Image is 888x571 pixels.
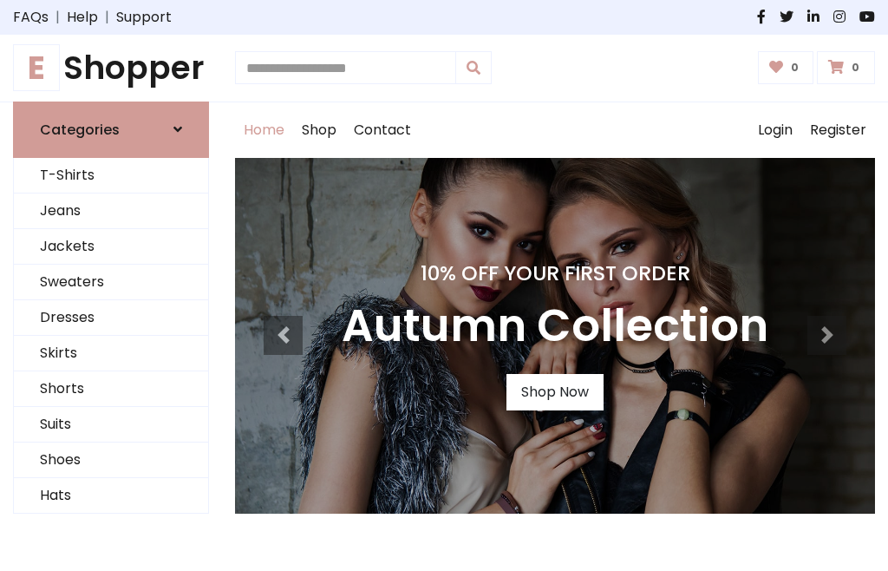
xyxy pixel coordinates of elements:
a: Sweaters [14,265,208,300]
a: Jackets [14,229,208,265]
a: T-Shirts [14,158,208,194]
a: FAQs [13,7,49,28]
span: | [98,7,116,28]
a: Help [67,7,98,28]
h6: Categories [40,121,120,138]
a: Jeans [14,194,208,229]
a: Hats [14,478,208,514]
a: Home [235,102,293,158]
a: Suits [14,407,208,443]
a: Register [801,102,875,158]
a: Shoes [14,443,208,478]
a: 0 [758,51,814,84]
h3: Autumn Collection [342,299,768,353]
a: Dresses [14,300,208,336]
span: 0 [847,60,864,75]
a: Shorts [14,371,208,407]
span: E [13,44,60,91]
a: Shop [293,102,345,158]
a: EShopper [13,49,209,88]
a: Categories [13,102,209,158]
span: | [49,7,67,28]
h4: 10% Off Your First Order [342,261,768,285]
a: Support [116,7,172,28]
span: 0 [787,60,803,75]
a: Contact [345,102,420,158]
a: Login [749,102,801,158]
a: Skirts [14,336,208,371]
a: Shop Now [506,374,604,410]
h1: Shopper [13,49,209,88]
a: 0 [817,51,875,84]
